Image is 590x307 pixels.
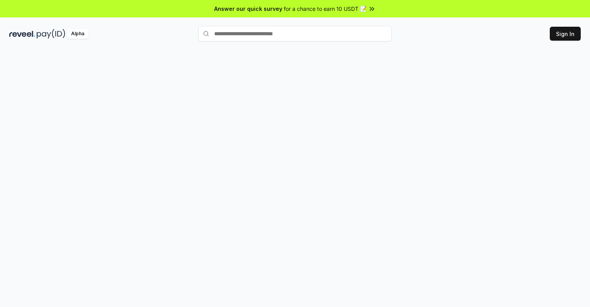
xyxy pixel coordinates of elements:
[9,29,35,39] img: reveel_dark
[214,5,282,13] span: Answer our quick survey
[37,29,65,39] img: pay_id
[550,27,581,41] button: Sign In
[67,29,89,39] div: Alpha
[284,5,367,13] span: for a chance to earn 10 USDT 📝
